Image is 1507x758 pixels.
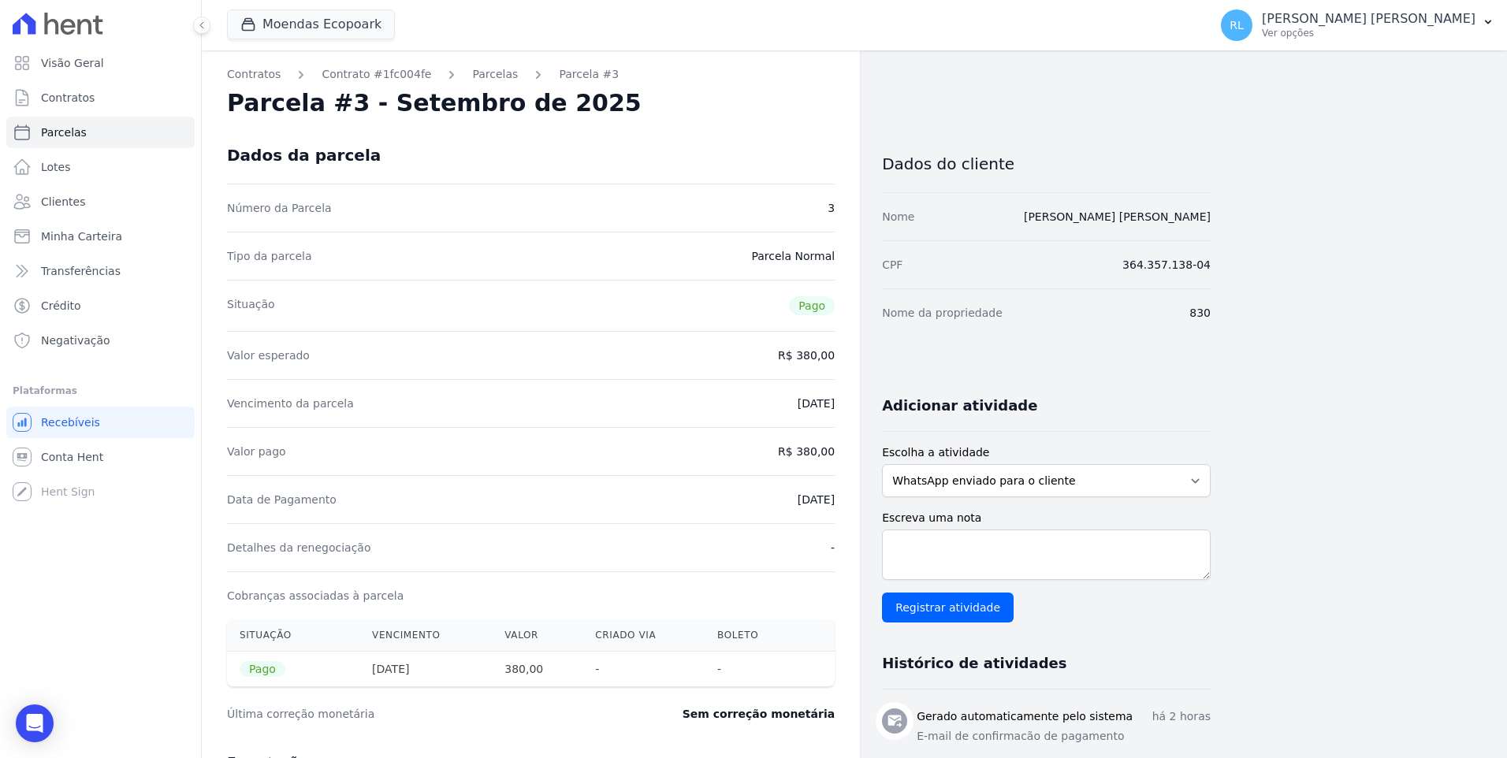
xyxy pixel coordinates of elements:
dd: R$ 380,00 [778,444,835,459]
button: Moendas Ecopoark [227,9,395,39]
span: Parcelas [41,124,87,140]
span: Crédito [41,298,81,314]
span: Contratos [41,90,95,106]
dd: [DATE] [798,396,835,411]
span: Pago [240,661,285,677]
div: Plataformas [13,381,188,400]
label: Escolha a atividade [882,444,1211,461]
dt: Vencimento da parcela [227,396,354,411]
dt: CPF [882,257,902,273]
a: Parcelas [472,66,518,83]
a: Negativação [6,325,195,356]
p: E-mail de confirmacão de pagamento [917,728,1211,745]
th: Criado via [582,619,705,652]
th: Situação [227,619,359,652]
nav: Breadcrumb [227,66,835,83]
input: Registrar atividade [882,593,1014,622]
th: 380,00 [492,652,582,687]
h3: Gerado automaticamente pelo sistema [917,708,1133,725]
th: Vencimento [359,619,492,652]
dd: 830 [1189,305,1211,321]
dt: Cobranças associadas à parcela [227,588,404,604]
a: Transferências [6,255,195,287]
dd: Sem correção monetária [683,706,835,722]
a: Contratos [6,82,195,113]
h3: Histórico de atividades [882,654,1066,673]
th: Valor [492,619,582,652]
a: Clientes [6,186,195,217]
th: - [705,652,799,687]
th: Boleto [705,619,799,652]
span: RL [1230,20,1244,31]
a: Conta Hent [6,441,195,473]
a: Contratos [227,66,281,83]
dt: Situação [227,296,275,315]
span: Lotes [41,159,71,175]
span: Recebíveis [41,414,100,430]
dd: R$ 380,00 [778,347,835,363]
span: Clientes [41,194,85,210]
p: há 2 horas [1152,708,1211,725]
a: Minha Carteira [6,221,195,252]
dt: Nome [882,209,914,225]
h2: Parcela #3 - Setembro de 2025 [227,89,642,117]
dt: Tipo da parcela [227,248,312,264]
a: Recebíveis [6,407,195,438]
h3: Dados do cliente [882,154,1211,173]
a: Parcelas [6,117,195,148]
dt: Detalhes da renegociação [227,540,371,555]
dd: 3 [828,200,835,216]
dt: Número da Parcela [227,200,332,216]
th: - [582,652,705,687]
a: Contrato #1fc004fe [322,66,431,83]
a: [PERSON_NAME] [PERSON_NAME] [1024,210,1211,223]
span: Conta Hent [41,449,103,465]
p: Ver opções [1262,27,1475,39]
dt: Data de Pagamento [227,492,337,507]
label: Escreva uma nota [882,510,1211,526]
dd: - [831,540,835,555]
p: [PERSON_NAME] [PERSON_NAME] [1262,11,1475,27]
div: Open Intercom Messenger [16,704,54,742]
div: Dados da parcela [227,146,381,165]
a: Parcela #3 [559,66,619,83]
dt: Nome da propriedade [882,305,1003,321]
span: Visão Geral [41,55,104,71]
dt: Valor esperado [227,347,310,363]
h3: Adicionar atividade [882,396,1037,415]
span: Pago [789,296,835,315]
a: Crédito [6,290,195,321]
dd: Parcela Normal [751,248,835,264]
span: Minha Carteira [41,229,122,244]
dd: [DATE] [798,492,835,507]
dt: Valor pago [227,444,286,459]
button: RL [PERSON_NAME] [PERSON_NAME] Ver opções [1208,3,1507,47]
a: Visão Geral [6,47,195,79]
dt: Última correção monetária [227,706,586,722]
th: [DATE] [359,652,492,687]
a: Lotes [6,151,195,183]
dd: 364.357.138-04 [1122,257,1211,273]
span: Transferências [41,263,121,279]
span: Negativação [41,333,110,348]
